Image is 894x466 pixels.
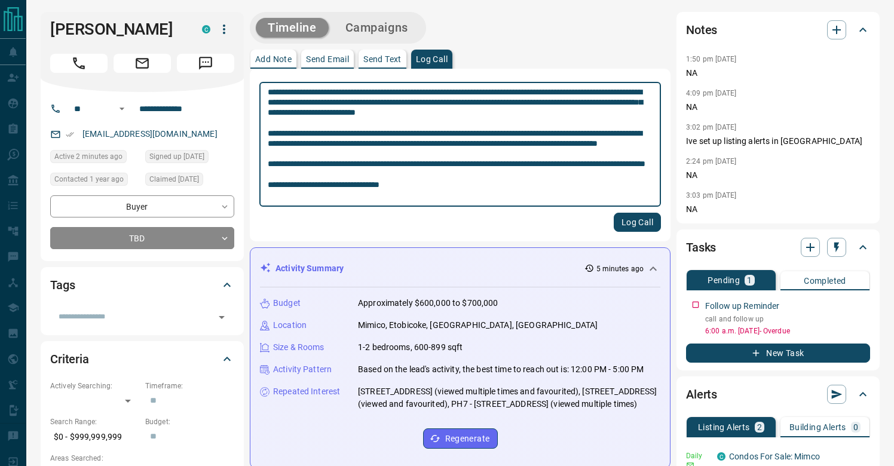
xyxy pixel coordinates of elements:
p: Log Call [416,55,448,63]
p: call and follow up [705,314,870,324]
p: 0 [853,423,858,431]
p: Send Email [306,55,349,63]
span: Signed up [DATE] [149,151,204,163]
p: Send Text [363,55,402,63]
h1: [PERSON_NAME] [50,20,184,39]
p: Activity Summary [275,262,344,275]
div: Wed Jul 12 2023 [145,150,234,167]
h2: Alerts [686,385,717,404]
p: Ive set up listing alerts in [GEOGRAPHIC_DATA] [686,135,870,148]
p: 4:09 pm [DATE] [686,89,737,97]
p: [STREET_ADDRESS] (viewed multiple times and favourited), [STREET_ADDRESS] (viewed and favourited)... [358,385,660,410]
p: Listing Alerts [698,423,750,431]
button: Log Call [614,213,661,232]
p: 2:24 pm [DATE] [686,157,737,165]
p: 3:03 pm [DATE] [686,191,737,200]
div: Tue Apr 02 2024 [50,173,139,189]
p: Areas Searched: [50,453,234,464]
div: Buyer [50,195,234,217]
p: Mimico, Etobicoke, [GEOGRAPHIC_DATA], [GEOGRAPHIC_DATA] [358,319,598,332]
p: Location [273,319,307,332]
button: Open [115,102,129,116]
p: 5 minutes ago [596,263,644,274]
p: Completed [804,277,846,285]
div: Tags [50,271,234,299]
p: Pending [708,276,740,284]
p: Budget [273,297,301,309]
p: Actively Searching: [50,381,139,391]
p: Budget: [145,416,234,427]
p: $0 - $999,999,999 [50,427,139,447]
a: [EMAIL_ADDRESS][DOMAIN_NAME] [82,129,218,139]
p: 3:02 pm [DATE] [686,123,737,131]
h2: Tasks [686,238,716,257]
span: Email [114,54,171,73]
button: Timeline [256,18,329,38]
p: NA [686,67,870,79]
p: 1 [747,276,752,284]
button: New Task [686,344,870,363]
p: 1:50 pm [DATE] [686,55,737,63]
p: Size & Rooms [273,341,324,354]
span: Claimed [DATE] [149,173,199,185]
span: Call [50,54,108,73]
p: Timeframe: [145,381,234,391]
p: 2 [757,423,762,431]
div: Alerts [686,380,870,409]
p: Repeated Interest [273,385,340,398]
span: Active 2 minutes ago [54,151,123,163]
p: Building Alerts [789,423,846,431]
span: Contacted 1 year ago [54,173,124,185]
div: condos.ca [202,25,210,33]
button: Campaigns [333,18,420,38]
div: TBD [50,227,234,249]
div: Criteria [50,345,234,373]
p: NA [686,101,870,114]
p: 1-2 bedrooms, 600-899 sqft [358,341,463,354]
p: NA [686,203,870,216]
a: Condos For Sale: Mimco [729,452,820,461]
div: condos.ca [717,452,725,461]
p: Follow up Reminder [705,300,779,312]
p: Daily [686,450,710,461]
p: Based on the lead's activity, the best time to reach out is: 12:00 PM - 5:00 PM [358,363,644,376]
p: Approximately $600,000 to $700,000 [358,297,498,309]
button: Open [213,309,230,326]
svg: Email Verified [66,130,74,139]
p: NA [686,169,870,182]
div: Mon Apr 01 2024 [145,173,234,189]
div: Tasks [686,233,870,262]
span: Message [177,54,234,73]
div: Activity Summary5 minutes ago [260,257,660,280]
h2: Notes [686,20,717,39]
div: Notes [686,16,870,44]
h2: Criteria [50,349,89,369]
p: 6:00 a.m. [DATE] - Overdue [705,326,870,336]
div: Wed Aug 13 2025 [50,150,139,167]
p: Add Note [255,55,292,63]
h2: Tags [50,275,75,295]
p: Activity Pattern [273,363,332,376]
button: Regenerate [423,428,498,449]
p: Search Range: [50,416,139,427]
